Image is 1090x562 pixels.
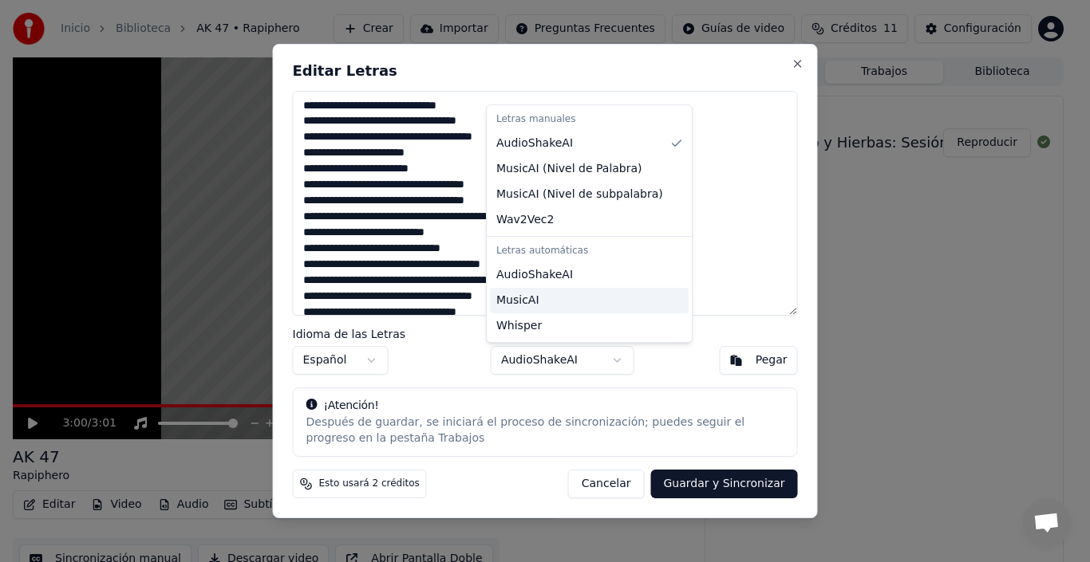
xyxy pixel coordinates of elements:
span: MusicAI ( Nivel de subpalabra ) [496,187,663,202]
span: AudioShakeAI [496,267,573,283]
span: MusicAI [496,293,539,309]
span: MusicAI ( Nivel de Palabra ) [496,161,642,177]
span: AudioShakeAI [496,136,573,151]
div: Letras manuales [490,108,689,131]
span: Wav2Vec2 [496,212,554,228]
span: Whisper [496,318,542,334]
div: Letras automáticas [490,240,689,262]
